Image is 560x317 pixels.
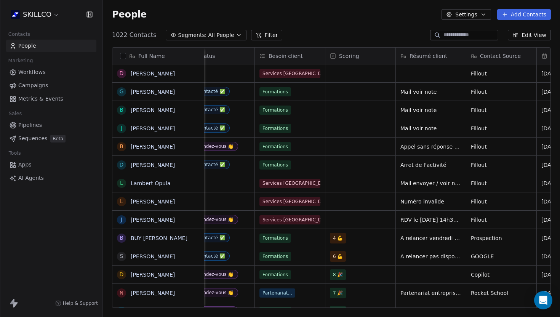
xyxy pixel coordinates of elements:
span: A relancer vendredi voir note [400,234,461,242]
span: Mail envoyer / voir note [400,179,461,187]
span: 1022 Contacts [112,30,156,40]
div: G [120,88,124,96]
span: Fillout [471,198,532,205]
span: Full Name [138,52,165,60]
span: Metrics & Events [18,95,63,103]
span: Partenariat... [259,288,295,298]
span: Résumé client [410,52,447,60]
button: Add Contacts [497,9,551,20]
span: Numéro invalide [400,198,461,205]
div: Contact Source [466,48,536,64]
button: Settings [442,9,491,20]
span: Scoring [339,52,359,60]
span: Arret de l'activité [400,161,461,169]
span: Fillout [471,179,532,187]
a: [PERSON_NAME] [131,253,175,259]
a: [PERSON_NAME] [131,272,175,278]
span: A relancer pas dispo ([PERSON_NAME]) [400,253,461,260]
span: Fillout [471,125,532,132]
div: L [120,197,123,205]
span: Formations [259,252,291,261]
span: 6 💪 [333,253,343,260]
a: [PERSON_NAME] [131,107,175,113]
span: Formations [259,307,291,316]
span: Formations [259,142,291,151]
span: Beta [50,135,66,142]
a: [PERSON_NAME] [131,70,175,77]
span: All People [208,31,234,39]
div: Contacté ✅ [197,107,225,112]
button: Edit View [508,30,551,40]
div: N [120,289,123,297]
span: Status [198,52,215,60]
span: GOOGLE [471,253,532,260]
span: Copilot [471,271,532,279]
span: Sales [5,108,25,119]
span: Formations [259,124,291,133]
button: Filter [251,30,283,40]
span: Services [GEOGRAPHIC_DATA] [259,215,320,224]
span: Services [GEOGRAPHIC_DATA] [259,197,320,206]
span: Services [GEOGRAPHIC_DATA] [259,69,320,78]
span: Fillout [471,216,532,224]
span: Besoin client [269,52,303,60]
a: [PERSON_NAME] [131,144,175,150]
div: Full Name [112,48,204,64]
span: Mail voir note [400,125,461,132]
div: Contacté ✅ [197,162,225,167]
span: Formations [259,160,291,170]
a: [PERSON_NAME] [131,290,175,296]
div: L [120,179,123,187]
span: Partenariat entreprise mise en place formation en présentiel. [400,289,461,297]
span: Mail voir note [400,106,461,114]
a: People [6,40,96,52]
a: [PERSON_NAME] [131,199,175,205]
a: [PERSON_NAME] [131,89,175,95]
span: SKILLCO [23,10,51,19]
div: C [120,307,123,315]
a: Metrics & Events [6,93,96,105]
span: Prospection [471,234,532,242]
span: Appel sans réponse / a relancer dans la journée. [400,143,461,150]
a: Celem Herzi [131,308,163,314]
img: Skillco%20logo%20icon%20(2).png [11,10,20,19]
span: Fillout [471,161,532,169]
a: Campaigns [6,79,96,92]
span: Formations [259,106,291,115]
span: Segments: [178,31,206,39]
span: 4 💪 [333,234,343,242]
a: [PERSON_NAME] [131,162,175,168]
span: Sequences [18,134,47,142]
a: [PERSON_NAME] [131,217,175,223]
span: Pipelines [18,121,42,129]
span: Apps [18,161,32,169]
div: grid [112,64,204,308]
div: D [120,271,124,279]
div: J [121,124,122,132]
span: Services [GEOGRAPHIC_DATA] [259,179,320,188]
button: SKILLCO [9,8,61,21]
div: Besoin client [255,48,325,64]
span: Organisme de formation en création. Besoin d'une formation avatar IA [400,307,461,315]
div: B [120,234,123,242]
span: RDV le [DATE] 14h30 pour approfondir le projet [400,216,461,224]
span: AI Agents [18,174,44,182]
div: Résumé client [396,48,466,64]
div: Contacté ✅ [197,235,225,240]
div: Rendez-vous 👏 [197,272,234,277]
span: 8 🎉 [333,271,343,279]
a: SequencesBeta [6,132,96,145]
span: Fillout [471,88,532,96]
a: Pipelines [6,119,96,131]
span: Campaigns [18,82,48,90]
span: Workflows [18,68,46,76]
span: Contacts [5,29,34,40]
span: Help & Support [63,300,98,306]
span: 7 🎉 [333,289,343,297]
a: Workflows [6,66,96,78]
div: Scoring [325,48,395,64]
div: Contacté ✅ [197,125,225,131]
a: [PERSON_NAME] [131,125,175,131]
span: Formations [259,87,291,96]
div: D [120,161,124,169]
